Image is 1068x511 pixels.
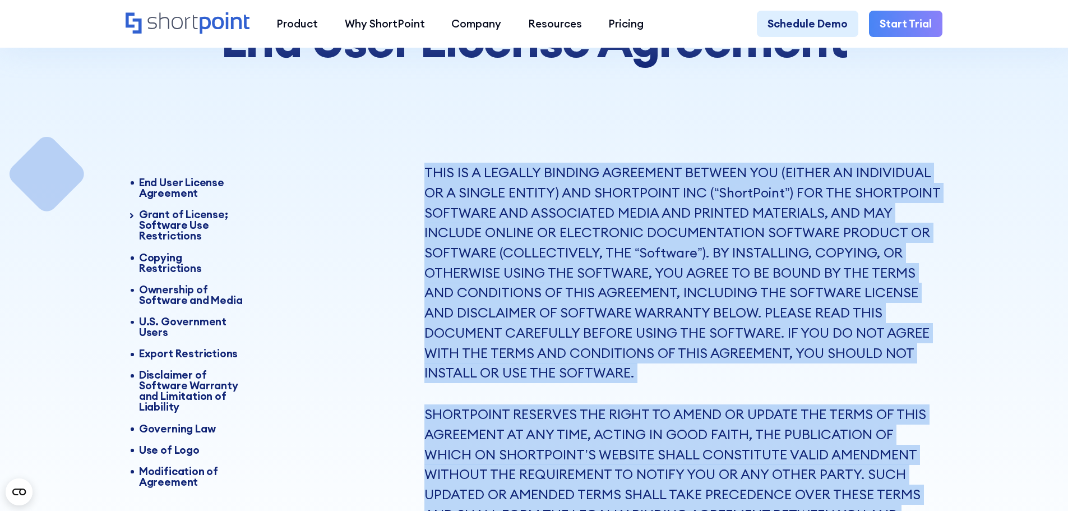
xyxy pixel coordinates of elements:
div: Company [451,16,501,32]
a: Pricing [595,11,658,38]
p: THIS IS A LEGALLY BINDING AGREEMENT BETWEEN YOU (EITHER AN INDIVIDUAL OR A SINGLE ENTITY) AND SHO... [424,163,942,383]
a: Company [438,11,515,38]
iframe: Chat Widget [866,381,1068,511]
div: Modification of Agreement [139,466,246,487]
div: Pricing [608,16,644,32]
a: Resources [515,11,595,38]
div: End User License Agreement [139,177,246,199]
div: Export Restrictions [139,348,246,359]
a: Start Trial [869,11,942,38]
div: U.S. Government Users [139,316,246,338]
a: Schedule Demo [757,11,858,38]
div: Disclaimer of Software Warranty and Limitation of Liability [139,370,246,412]
div: Copying Restrictions [139,252,246,274]
a: Why ShortPoint [331,11,438,38]
a: Product [263,11,331,38]
div: Product [276,16,318,32]
button: Open CMP widget [6,478,33,505]
div: Governing Law [139,423,246,434]
div: Why ShortPoint [345,16,425,32]
div: Use of Logo [139,445,246,455]
div: Grant of License; Software Use Restrictions [139,209,246,241]
div: Resources [528,16,582,32]
h1: End User License Agreement [126,13,942,66]
a: Home [126,12,249,35]
div: Ownership of Software and Media [139,284,246,306]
